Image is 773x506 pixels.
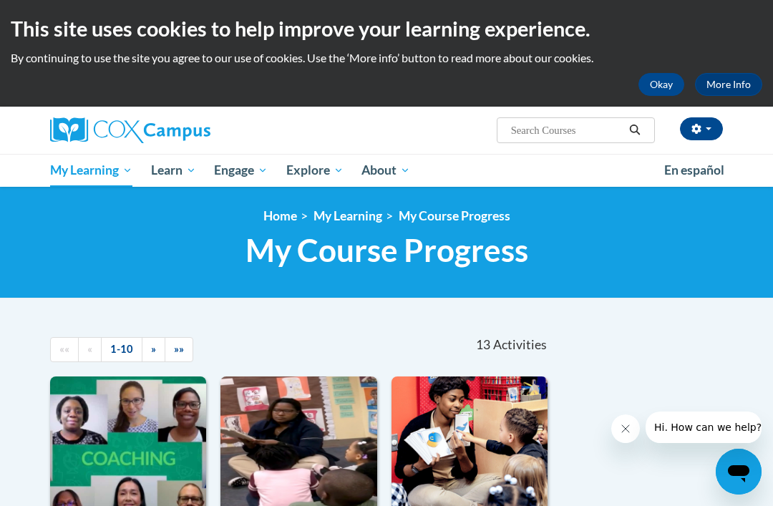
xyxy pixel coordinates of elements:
[214,162,268,179] span: Engage
[245,231,528,269] span: My Course Progress
[50,117,260,143] a: Cox Campus
[11,14,762,43] h2: This site uses cookies to help improve your learning experience.
[655,155,734,185] a: En español
[510,122,624,139] input: Search Courses
[664,162,724,177] span: En español
[59,343,69,355] span: ««
[611,414,640,443] iframe: Close message
[476,337,490,353] span: 13
[205,154,277,187] a: Engage
[680,117,723,140] button: Account Settings
[353,154,420,187] a: About
[50,162,132,179] span: My Learning
[78,337,102,362] a: Previous
[142,154,205,187] a: Learn
[101,337,142,362] a: 1-10
[39,154,734,187] div: Main menu
[277,154,353,187] a: Explore
[50,117,210,143] img: Cox Campus
[646,412,762,443] iframe: Message from company
[624,122,646,139] button: Search
[263,208,297,223] a: Home
[695,73,762,96] a: More Info
[50,337,79,362] a: Begining
[11,50,762,66] p: By continuing to use the site you agree to our use of cookies. Use the ‘More info’ button to read...
[151,343,156,355] span: »
[493,337,547,353] span: Activities
[151,162,196,179] span: Learn
[399,208,510,223] a: My Course Progress
[313,208,382,223] a: My Learning
[165,337,193,362] a: End
[174,343,184,355] span: »»
[361,162,410,179] span: About
[142,337,165,362] a: Next
[638,73,684,96] button: Okay
[716,449,762,495] iframe: Button to launch messaging window
[87,343,92,355] span: «
[41,154,142,187] a: My Learning
[286,162,344,179] span: Explore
